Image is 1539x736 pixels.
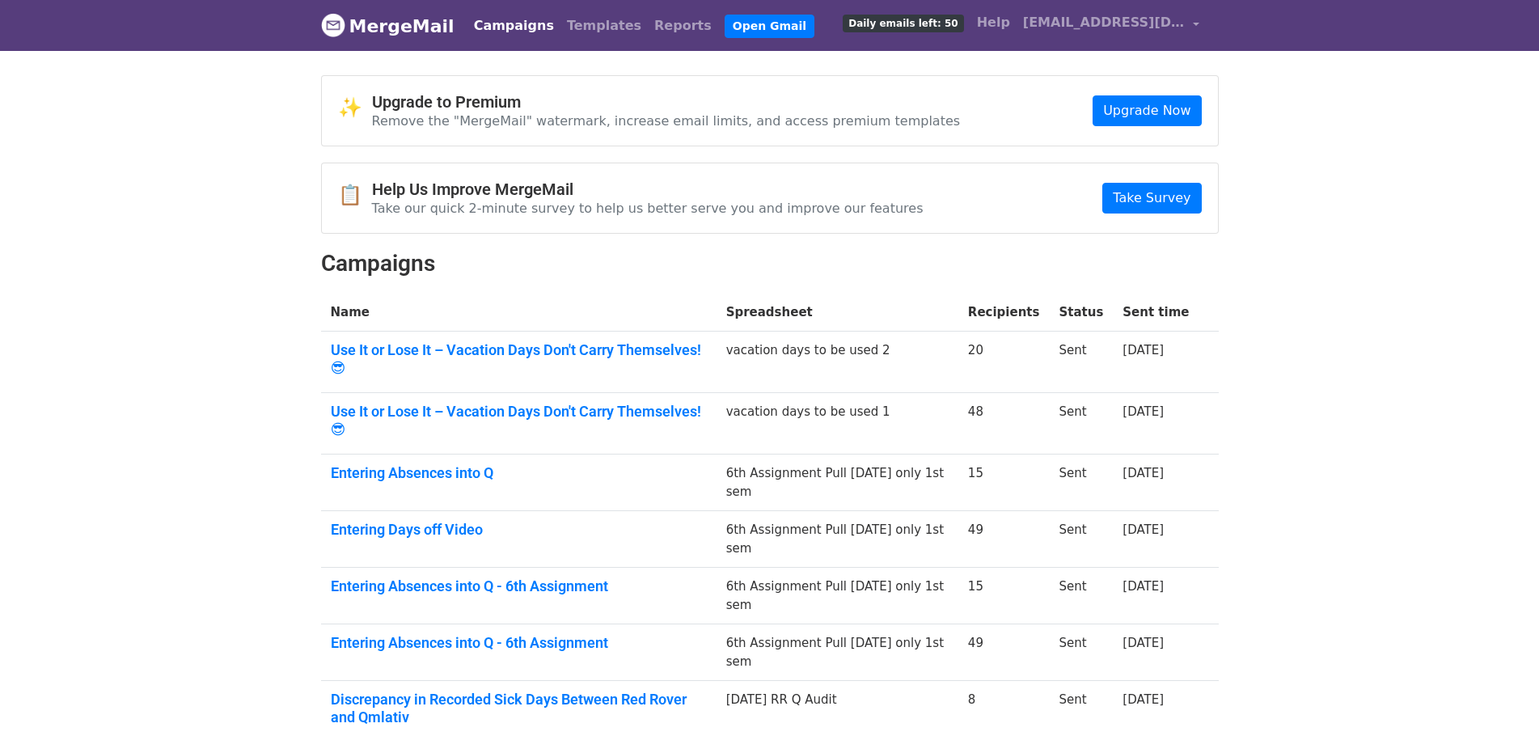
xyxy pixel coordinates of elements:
[331,521,707,539] a: Entering Days off Video
[321,13,345,37] img: MergeMail logo
[958,511,1050,568] td: 49
[958,455,1050,511] td: 15
[836,6,970,39] a: Daily emails left: 50
[717,624,958,681] td: 6th Assignment Pull [DATE] only 1st sem
[1049,568,1113,624] td: Sent
[1049,393,1113,455] td: Sent
[1023,13,1185,32] span: [EMAIL_ADDRESS][DOMAIN_NAME]
[725,15,814,38] a: Open Gmail
[1123,404,1164,419] a: [DATE]
[1049,511,1113,568] td: Sent
[331,634,707,652] a: Entering Absences into Q - 6th Assignment
[372,112,961,129] p: Remove the "MergeMail" watermark, increase email limits, and access premium templates
[331,341,707,376] a: Use It or Lose It – Vacation Days Don't Carry Themselves! 😎
[717,568,958,624] td: 6th Assignment Pull [DATE] only 1st sem
[1113,294,1199,332] th: Sent time
[717,332,958,393] td: vacation days to be used 2
[958,294,1050,332] th: Recipients
[1049,624,1113,681] td: Sent
[1049,332,1113,393] td: Sent
[1123,343,1164,357] a: [DATE]
[372,200,924,217] p: Take our quick 2-minute survey to help us better serve you and improve our features
[958,393,1050,455] td: 48
[1123,692,1164,707] a: [DATE]
[331,691,707,725] a: Discrepancy in Recorded Sick Days Between Red Rover and Qmlativ
[970,6,1017,39] a: Help
[467,10,560,42] a: Campaigns
[338,96,372,120] span: ✨
[1123,636,1164,650] a: [DATE]
[958,624,1050,681] td: 49
[717,393,958,455] td: vacation days to be used 1
[843,15,963,32] span: Daily emails left: 50
[717,511,958,568] td: 6th Assignment Pull [DATE] only 1st sem
[321,294,717,332] th: Name
[1123,579,1164,594] a: [DATE]
[648,10,718,42] a: Reports
[372,92,961,112] h4: Upgrade to Premium
[331,577,707,595] a: Entering Absences into Q - 6th Assignment
[1123,522,1164,537] a: [DATE]
[958,568,1050,624] td: 15
[717,455,958,511] td: 6th Assignment Pull [DATE] only 1st sem
[717,294,958,332] th: Spreadsheet
[1102,183,1201,214] a: Take Survey
[321,250,1219,277] h2: Campaigns
[1049,294,1113,332] th: Status
[321,9,455,43] a: MergeMail
[1049,455,1113,511] td: Sent
[1093,95,1201,126] a: Upgrade Now
[338,184,372,207] span: 📋
[331,464,707,482] a: Entering Absences into Q
[331,403,707,438] a: Use It or Lose It – Vacation Days Don't Carry Themselves! 😎
[372,180,924,199] h4: Help Us Improve MergeMail
[1123,466,1164,480] a: [DATE]
[1017,6,1206,44] a: [EMAIL_ADDRESS][DOMAIN_NAME]
[560,10,648,42] a: Templates
[958,332,1050,393] td: 20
